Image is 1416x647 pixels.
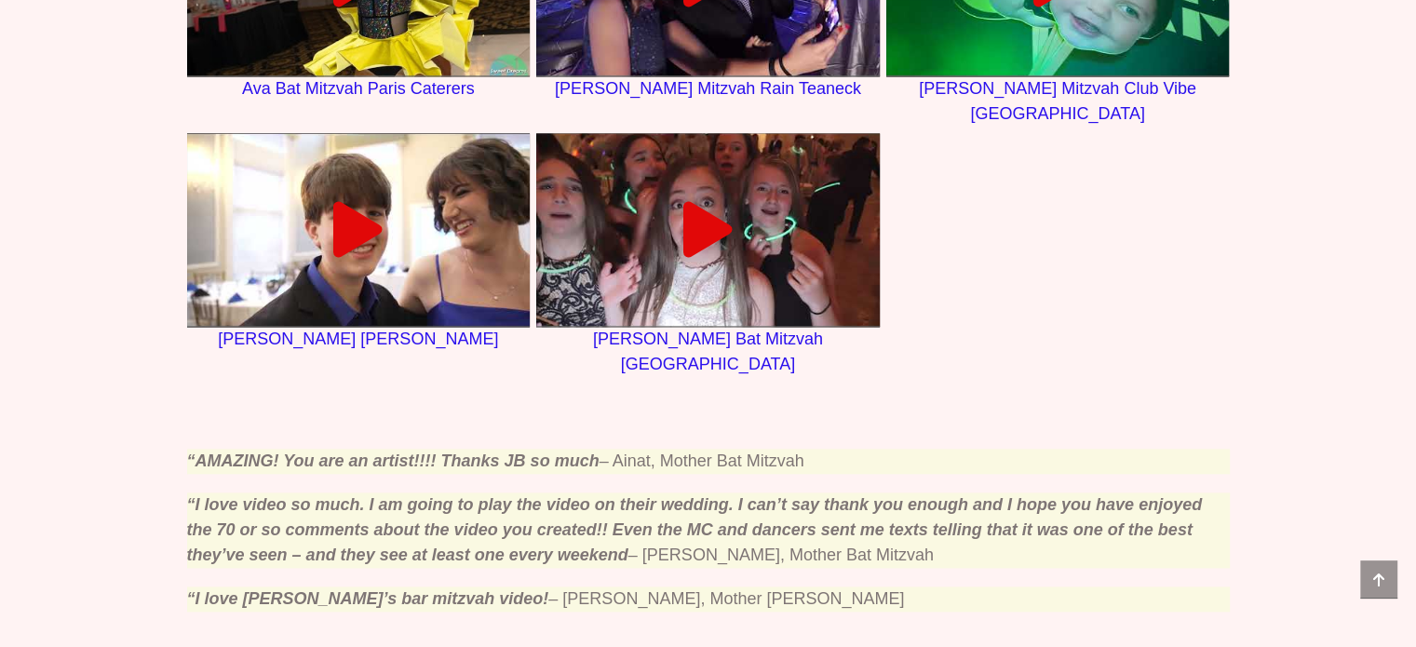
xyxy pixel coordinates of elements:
[187,452,600,470] cite: “AMAZING! You are an artist!!!! Thanks JB so much
[187,586,1230,612] p: – [PERSON_NAME], Mother [PERSON_NAME]
[187,492,1230,568] p: – [PERSON_NAME], Mother Bat Mitzvah
[187,449,1230,474] p: – Ainat, Mother Bat Mitzvah
[187,495,1203,564] cite: “I love video so much. I am going to play the video on their wedding. I can’t say thank you enoug...
[187,589,549,608] cite: “I love [PERSON_NAME]’s bar mitzvah video!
